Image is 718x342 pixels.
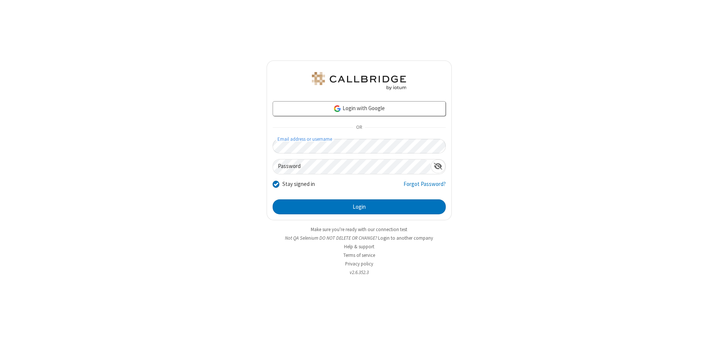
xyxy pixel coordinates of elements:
a: Forgot Password? [404,180,446,194]
input: Email address or username [273,139,446,153]
button: Login to another company [378,234,433,242]
li: v2.6.352.3 [267,269,452,276]
div: Show password [431,159,445,173]
a: Terms of service [343,252,375,258]
a: Make sure you're ready with our connection test [311,226,407,233]
button: Login [273,199,446,214]
a: Help & support [344,243,374,250]
li: Not QA Selenium DO NOT DELETE OR CHANGE? [267,234,452,242]
a: Login with Google [273,101,446,116]
a: Privacy policy [345,261,373,267]
span: OR [353,122,365,133]
input: Password [273,159,431,174]
img: QA Selenium DO NOT DELETE OR CHANGE [310,72,408,90]
label: Stay signed in [282,180,315,189]
img: google-icon.png [333,105,341,113]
